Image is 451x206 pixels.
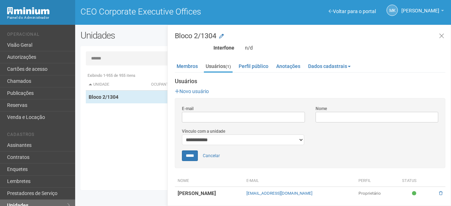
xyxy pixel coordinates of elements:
[306,61,352,71] a: Dados cadastrais
[356,175,400,187] th: Perfil
[182,105,194,112] label: E-mail
[175,175,244,187] th: Nome
[199,150,224,161] a: Cancelar
[7,132,70,139] li: Cadastros
[386,5,398,16] a: MK
[89,94,118,100] strong: Bloco 2/1304
[7,15,70,21] div: Painel do Administrador
[329,8,376,14] a: Voltar para o portal
[80,30,227,41] h2: Unidades
[169,45,240,51] div: Interfone
[175,32,445,39] h3: Bloco 2/1304
[204,61,233,73] a: Usuários(1)
[80,7,258,16] h1: CEO Corporate Executive Offices
[175,88,209,94] a: Novo usuário
[244,175,356,187] th: E-mail
[7,32,70,39] li: Operacional
[219,33,224,40] a: Modificar a unidade
[240,45,451,51] div: n/d
[399,175,431,187] th: Status
[401,9,444,15] a: [PERSON_NAME]
[274,61,302,71] a: Anotações
[178,190,216,196] strong: [PERSON_NAME]
[246,191,312,196] a: [EMAIL_ADDRESS][DOMAIN_NAME]
[86,73,440,79] div: Exibindo 1-955 de 955 itens
[175,61,200,71] a: Membros
[225,64,231,69] small: (1)
[412,190,418,196] span: Ativo
[401,1,439,13] span: Marcela Kunz
[316,105,327,112] label: Nome
[86,79,148,91] th: Unidade: activate to sort column descending
[237,61,270,71] a: Perfil público
[148,79,320,91] th: Ocupante: activate to sort column ascending
[182,128,225,135] label: Vínculo com a unidade
[7,7,50,15] img: Minium
[356,187,400,200] td: Proprietário
[175,78,445,85] strong: Usuários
